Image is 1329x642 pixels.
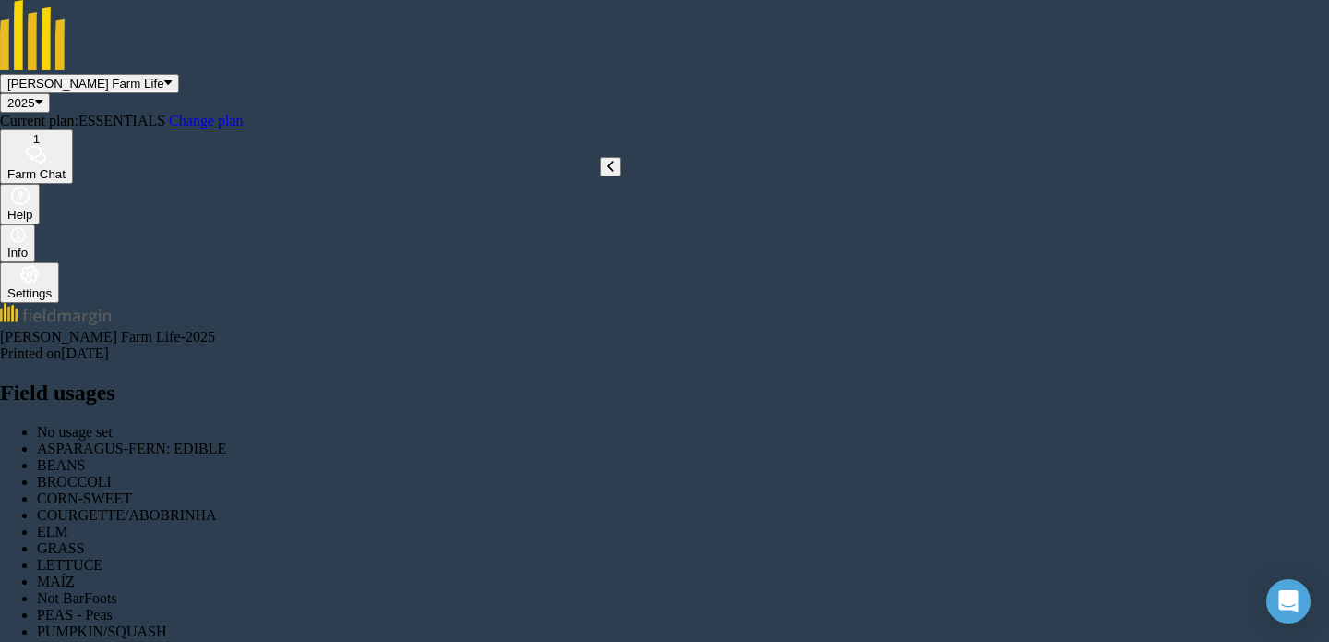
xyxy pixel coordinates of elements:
img: svg+xml;base64,PHN2ZyB4bWxucz0iaHR0cDovL3d3dy53My5vcmcvMjAwMC9zdmciIHdpZHRoPSIxNyIgaGVpZ2h0PSIxNy... [10,227,26,243]
div: Farm Chat [7,167,66,181]
div: Settings [7,286,52,300]
div: Not BarFoots [37,590,1329,607]
a: Change plan [169,113,243,128]
div: Open Intercom Messenger [1266,579,1311,624]
div: GRASS [37,540,1329,557]
div: CORN-SWEET [37,491,1329,507]
div: PUMPKIN/SQUASH [37,624,1329,640]
div: ELM [37,524,1329,540]
img: A question mark icon [9,187,31,205]
img: A cog icon [18,265,41,284]
div: PEAS - Peas [37,607,1329,624]
div: ASPARAGUS-FERN: EDIBLE [37,441,1329,457]
div: COURGETTE/ABOBRINHA [37,507,1329,524]
div: Help [7,208,32,222]
div: BROCCOLI [37,474,1329,491]
div: Info [7,246,28,260]
div: 1 [7,132,66,146]
div: BEANS [37,457,1329,474]
span: [PERSON_NAME] Farm Life [7,77,164,91]
div: MAÍZ [37,574,1329,590]
div: No usage set [37,424,1329,441]
span: 2025 [7,96,35,110]
div: LETTUCE [37,557,1329,574]
img: Two speech bubbles overlapping with the left bubble in the forefront [25,146,47,164]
